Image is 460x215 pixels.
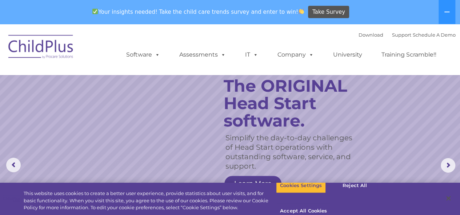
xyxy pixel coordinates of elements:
span: Phone number [101,78,132,83]
span: Your insights needed! Take the child care trends survey and enter to win! [89,5,307,19]
rs-layer: The ORIGINAL Head Start software. [224,77,367,129]
rs-layer: Simplify the day-to-day challenges of Head Start operations with outstanding software, service, a... [225,133,360,171]
a: Software [119,47,167,62]
a: University [326,47,369,62]
a: Take Survey [308,6,349,18]
img: ✅ [92,9,98,14]
a: Learn More [224,176,281,191]
a: Training Scramble!! [374,47,444,62]
a: Assessments [172,47,233,62]
button: Close [440,190,456,206]
button: Cookies Settings [276,178,326,193]
a: Schedule A Demo [413,32,456,38]
a: Company [270,47,321,62]
font: | [359,32,456,38]
button: Reject All [332,178,377,193]
a: IT [238,47,265,62]
a: Download [359,32,383,38]
img: ChildPlus by Procare Solutions [5,30,77,66]
img: 👏 [299,9,304,14]
div: This website uses cookies to create a better user experience, provide statistics about user visit... [24,190,276,211]
a: Support [392,32,411,38]
span: Last name [101,48,123,53]
span: Take Survey [312,6,345,18]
